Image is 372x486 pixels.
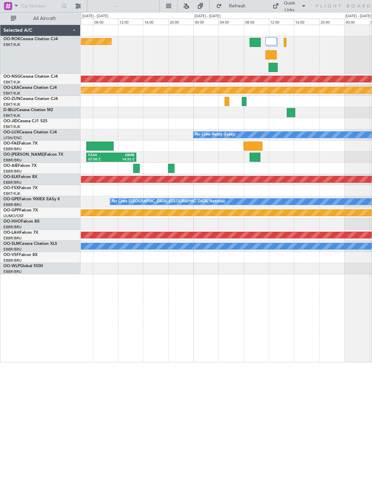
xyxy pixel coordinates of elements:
a: OO-JIDCessna CJ1 525 [3,119,47,123]
span: OO-NSG [3,75,20,79]
div: [DATE] - [DATE] [345,14,371,19]
a: EBBR/BRU [3,147,22,152]
a: EBBR/BRU [3,258,22,263]
a: OO-[PERSON_NAME]Falcon 7X [3,153,63,157]
span: OO-AIE [3,164,18,168]
a: OO-FSXFalcon 7X [3,186,38,190]
a: EBBR/BRU [3,169,22,174]
button: Refresh [213,1,254,11]
span: OO-VSF [3,253,19,257]
input: Trip Number [21,1,60,11]
div: 07:00 Z [88,157,111,162]
button: Quick Links [269,1,310,11]
span: OO-ROK [3,37,20,41]
a: EBBR/BRU [3,158,22,163]
a: EBKT/KJK [3,91,20,96]
span: D-IBLU [3,108,17,112]
div: No Crew [GEOGRAPHIC_DATA] ([GEOGRAPHIC_DATA] National) [112,197,225,207]
span: OO-JID [3,119,18,123]
a: OO-HHOFalcon 8X [3,220,40,224]
a: OO-WLPGlobal 5500 [3,264,43,268]
a: OO-SLMCessna Citation XLS [3,242,57,246]
a: EBKT/KJK [3,102,20,107]
span: OO-FSX [3,186,19,190]
div: 08:00 [93,19,118,25]
span: OO-LXA [3,86,19,90]
a: OO-VSFFalcon 8X [3,253,38,257]
div: 12:00 [269,19,294,25]
a: OO-ELKFalcon 8X [3,175,37,179]
a: EBKT/KJK [3,124,20,129]
a: OO-AIEFalcon 7X [3,164,37,168]
span: All Aircraft [18,16,71,21]
a: EBBR/BRU [3,180,22,185]
span: OO-WLP [3,264,20,268]
a: EBBR/BRU [3,202,22,207]
div: 14:55 Z [111,157,134,162]
div: 20:00 [168,19,193,25]
div: [DATE] - [DATE] [82,14,108,19]
a: EBBR/BRU [3,225,22,230]
a: UUMO/OSF [3,213,24,219]
div: 04:00 [218,19,243,25]
div: No Crew Nancy (Essey) [195,130,235,140]
span: OO-FAE [3,142,19,146]
a: EBBR/BRU [3,247,22,252]
span: OO-LUX [3,130,19,134]
a: OO-ZUNCessna Citation CJ4 [3,97,58,101]
a: OO-ROKCessna Citation CJ4 [3,37,58,41]
a: EBKT/KJK [3,42,20,47]
span: OO-ELK [3,175,19,179]
span: Refresh [223,4,252,8]
div: FZAA [88,153,111,158]
a: OO-LXACessna Citation CJ4 [3,86,57,90]
span: OO-GPP [3,208,19,212]
span: OO-HHO [3,220,21,224]
div: 08:00 [244,19,269,25]
div: EBMB [111,153,134,158]
a: EBBR/BRU [3,236,22,241]
div: 00:00 [193,19,218,25]
div: 16:00 [143,19,168,25]
div: 20:00 [319,19,344,25]
span: OO-GPE [3,197,19,201]
a: D-IBLUCessna Citation M2 [3,108,53,112]
div: 12:00 [118,19,143,25]
a: LFSN/ENC [3,135,22,140]
a: EBKT/KJK [3,113,20,118]
a: OO-LUXCessna Citation CJ4 [3,130,57,134]
a: OO-NSGCessna Citation CJ4 [3,75,58,79]
a: OO-FAEFalcon 7X [3,142,38,146]
a: OO-GPEFalcon 900EX EASy II [3,197,60,201]
div: 00:00 [344,19,369,25]
button: All Aircraft [7,13,73,24]
a: OO-LAHFalcon 7X [3,231,38,235]
span: OO-SLM [3,242,20,246]
a: EBKT/KJK [3,191,20,196]
a: EBKT/KJK [3,80,20,85]
div: 16:00 [294,19,319,25]
span: OO-[PERSON_NAME] [3,153,45,157]
div: [DATE] - [DATE] [194,14,220,19]
span: OO-LAH [3,231,20,235]
a: EBBR/BRU [3,269,22,274]
a: OO-GPPFalcon 7X [3,208,38,212]
span: OO-ZUN [3,97,20,101]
